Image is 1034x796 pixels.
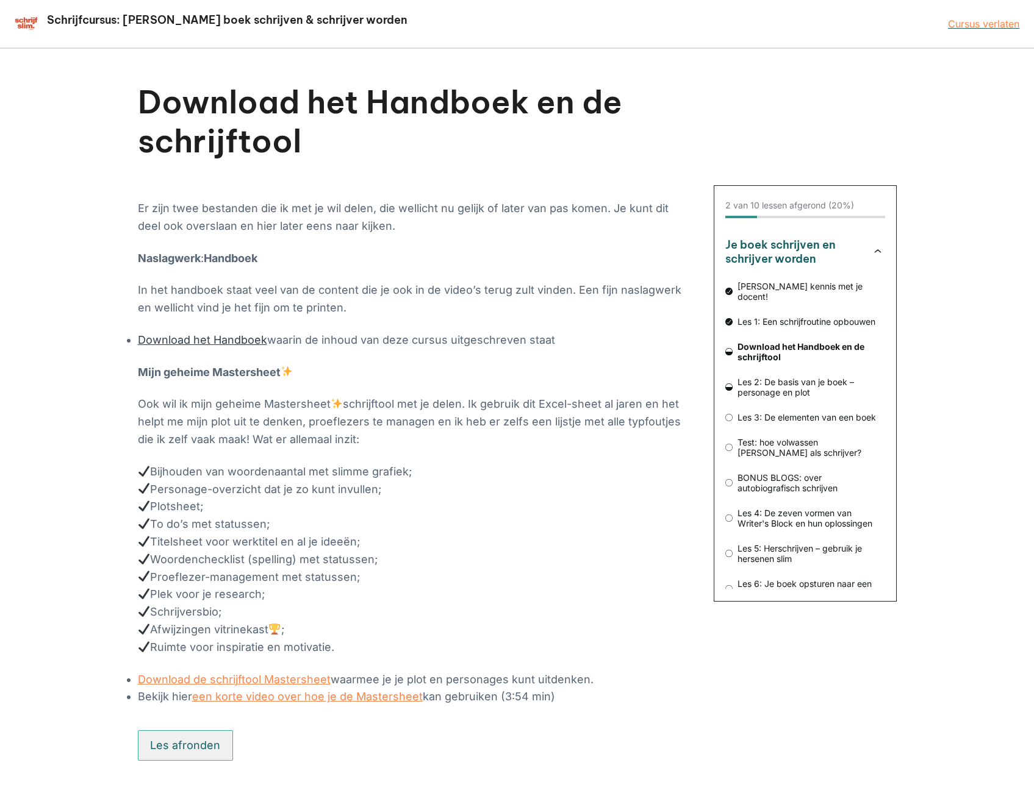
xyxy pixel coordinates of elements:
p: Er zijn twee bestanden die ik met je wil delen, die wellicht nu gelijk of later van pas komen. Je... [138,200,687,235]
a: Les 4: De zeven vormen van Writer's Block en hun oplossingen [725,508,885,528]
span: Test: hoe volwassen [PERSON_NAME] als schrijver? [733,437,885,458]
img: ✔️ [138,466,149,477]
img: ✨ [331,398,342,409]
span: Les 6: Je boek opsturen naar een uitgeverij [733,578,885,599]
img: ✔️ [138,588,149,599]
img: ✔️ [138,483,149,494]
a: Les 3: De elementen van een boek [725,412,885,422]
p: In het handboek staat veel van de content die je ook in de video’s terug zult vinden. Een fijn na... [138,282,687,317]
a: [PERSON_NAME] kennis met je docent! [725,281,885,302]
a: Download het Handboek en de schrijftool [725,341,885,362]
a: een korte video over hoe je de Mastersheet [192,690,423,703]
button: Les afronden [138,730,234,761]
a: Download het Handboek [138,333,267,346]
span: [PERSON_NAME] kennis met je docent! [733,281,885,302]
h2: Schrijfcursus: [PERSON_NAME] boek schrijven & schrijver worden [46,13,409,27]
strong: Mijn geheime Mastersheet [138,366,293,378]
img: ✔️ [138,536,149,547]
a: Download de schrijftool Mastersheet [138,673,331,686]
span: Download het Handboek en de schrijftool [733,341,885,362]
h3: Je boek schrijven en schrijver worden [725,238,858,267]
span: Les 2: De basis van je boek – personage en plot [733,377,885,397]
p: : [138,250,687,268]
span: Les 1: Een schrijfroutine opbouwen [733,316,885,327]
h1: Download het Handboek en de schrijftool [138,83,687,161]
span: BONUS BLOGS: over autobiografisch schrijven [733,472,885,493]
a: BONUS BLOGS: over autobiografisch schrijven [725,472,885,493]
span: Les 4: De zeven vormen van Writer's Block en hun oplossingen [733,508,885,528]
img: ✨ [281,366,292,377]
img: ✔️ [138,624,149,634]
span: Les 3: De elementen van een boek [733,412,885,422]
strong: Naslagwerk [138,252,201,265]
p: Bijhouden van woordenaantal met slimme grafiek; Personage-overzicht dat je zo kunt invullen; Plot... [138,463,687,656]
a: Les 5: Herschrijven – gebruik je hersenen slim [725,543,885,564]
li: waarmee je je plot en personages kunt uitdenken. [138,671,687,689]
a: Les 2: De basis van je boek – personage en plot [725,377,885,397]
a: Test: hoe volwassen [PERSON_NAME] als schrijver? [725,437,885,458]
img: ✔️ [138,570,149,581]
img: ✔️ [138,606,149,617]
a: Cursus verlaten [948,18,1019,30]
img: ✔️ [138,553,149,564]
div: 2 van 10 lessen afgerond (20%) [725,201,854,211]
img: ✔️ [138,518,149,529]
a: Les 1: Een schrijfroutine opbouwen [725,316,885,327]
strong: Handboek [204,252,257,265]
li: Bekijk hier kan gebruiken (3:54 min) [138,688,687,706]
nav: Cursusoverzicht [725,238,885,594]
p: Ook wil ik mijn geheime Mastersheet schrijftool met je delen. Ik gebruik dit Excel-sheet al jaren... [138,396,687,448]
li: waarin de inhoud van deze cursus uitgeschreven staat [138,332,687,349]
span: Les 5: Herschrijven – gebruik je hersenen slim [733,543,885,564]
img: 🏆 [269,624,280,634]
button: Je boek schrijven en schrijver worden [725,238,885,267]
img: ✔️ [138,641,149,652]
a: Les 6: Je boek opsturen naar een uitgeverij [725,578,885,599]
img: schrijfcursus schrijfslim academy [15,16,38,31]
img: ✔️ [138,500,149,511]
